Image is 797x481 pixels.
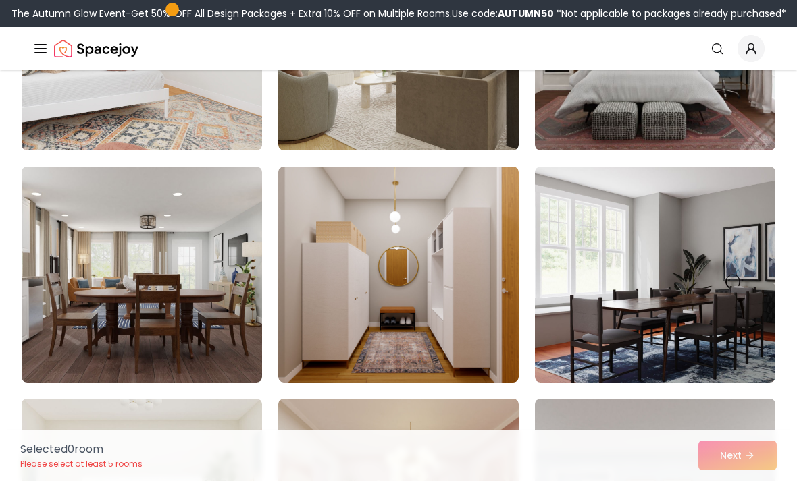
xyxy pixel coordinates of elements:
[22,167,262,383] img: Room room-16
[20,441,143,457] p: Selected 0 room
[498,7,554,20] b: AUTUMN50
[11,7,786,20] div: The Autumn Glow Event-Get 50% OFF All Design Packages + Extra 10% OFF on Multiple Rooms.
[54,35,138,62] a: Spacejoy
[278,167,519,383] img: Room room-17
[554,7,786,20] span: *Not applicable to packages already purchased*
[452,7,554,20] span: Use code:
[535,167,775,383] img: Room room-18
[54,35,138,62] img: Spacejoy Logo
[20,459,143,470] p: Please select at least 5 rooms
[32,27,765,70] nav: Global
